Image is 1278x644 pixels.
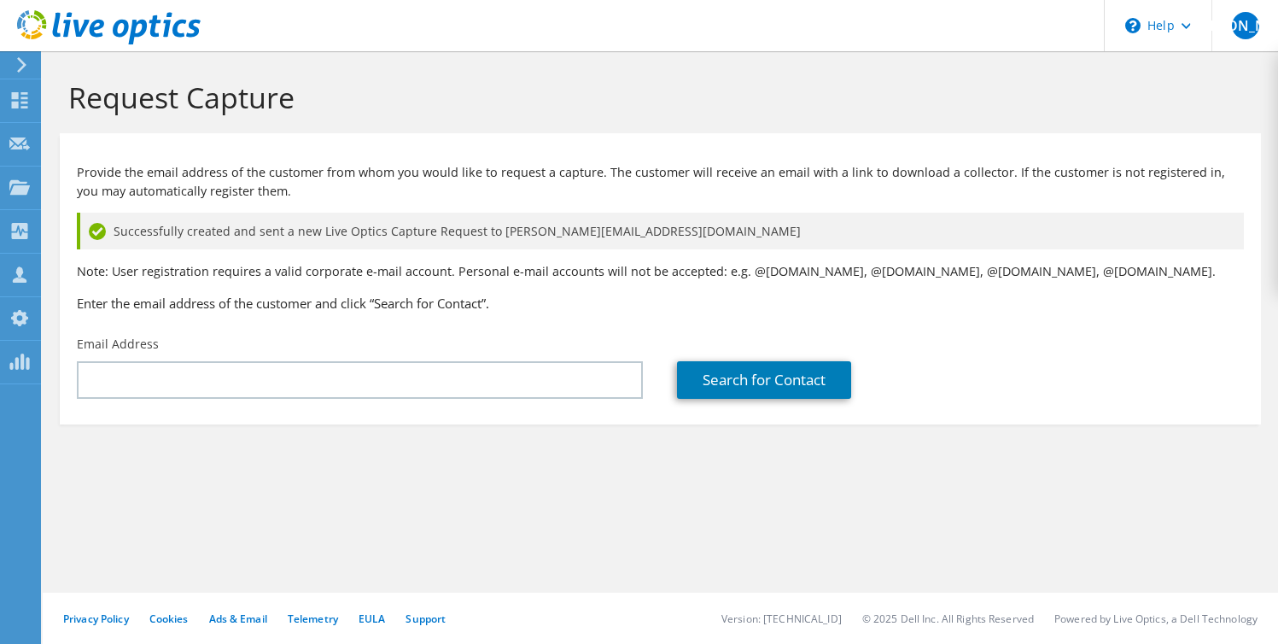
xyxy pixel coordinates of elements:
h1: Request Capture [68,79,1244,115]
a: Support [406,612,446,626]
a: EULA [359,612,385,626]
a: Ads & Email [209,612,267,626]
li: Version: [TECHNICAL_ID] [721,612,842,626]
li: Powered by Live Optics, a Dell Technology [1054,612,1258,626]
svg: \n [1125,18,1141,33]
p: Provide the email address of the customer from whom you would like to request a capture. The cust... [77,163,1244,201]
li: © 2025 Dell Inc. All Rights Reserved [862,612,1034,626]
a: Privacy Policy [63,612,129,626]
a: Cookies [149,612,189,626]
label: Email Address [77,336,159,353]
p: Note: User registration requires a valid corporate e-mail account. Personal e-mail accounts will ... [77,262,1244,281]
span: Successfully created and sent a new Live Optics Capture Request to [PERSON_NAME][EMAIL_ADDRESS][D... [114,222,801,241]
h3: Enter the email address of the customer and click “Search for Contact”. [77,294,1244,313]
a: Search for Contact [677,361,851,399]
span: [PERSON_NAME] [1232,12,1259,39]
a: Telemetry [288,612,338,626]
